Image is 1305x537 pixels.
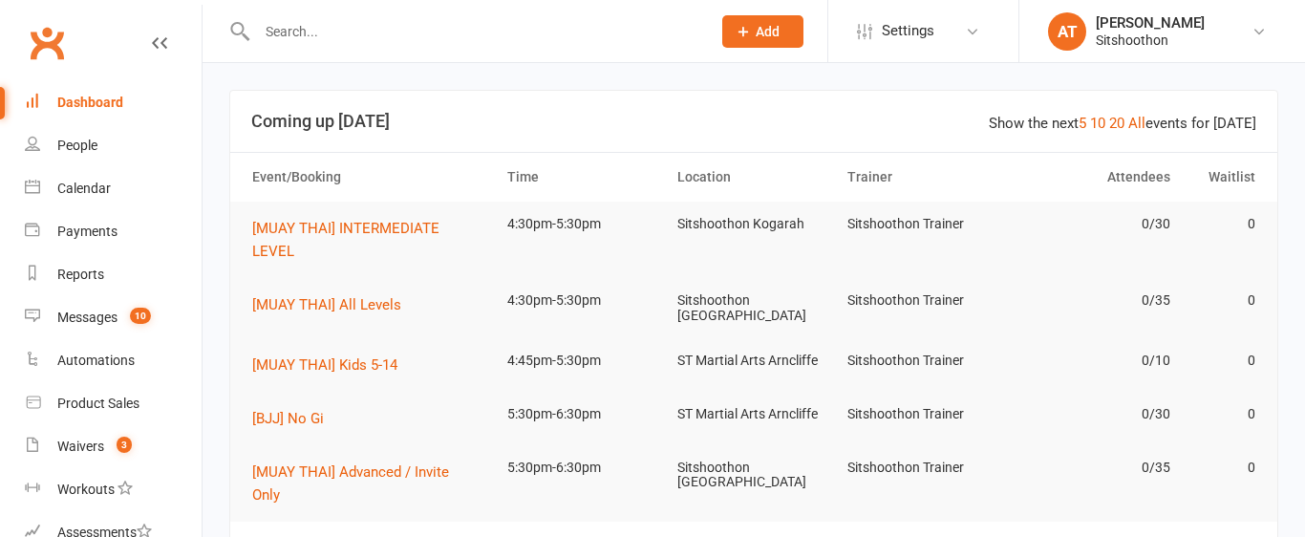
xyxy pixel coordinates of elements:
div: Messages [57,310,118,325]
div: Product Sales [57,396,139,411]
td: 0/30 [1009,392,1179,437]
td: Sitshoothon Trainer [839,338,1009,383]
td: Sitshoothon Kogarah [669,202,839,247]
a: Automations [25,339,202,382]
button: [MUAY THAI] Advanced / Invite Only [252,461,490,506]
td: 0 [1179,338,1264,383]
td: 4:30pm-5:30pm [499,278,669,323]
span: [BJJ] No Gi [252,410,324,427]
a: 5 [1079,115,1086,132]
td: 0 [1179,445,1264,490]
div: Dashboard [57,95,123,110]
span: [MUAY THAI] All Levels [252,296,401,313]
button: [BJJ] No Gi [252,407,337,430]
a: Workouts [25,468,202,511]
th: Trainer [839,153,1009,202]
div: Automations [57,353,135,368]
td: Sitshoothon [GEOGRAPHIC_DATA] [669,278,839,338]
td: 0/35 [1009,445,1179,490]
td: ST Martial Arts Arncliffe [669,392,839,437]
a: Waivers 3 [25,425,202,468]
h3: Coming up [DATE] [251,112,1256,131]
a: People [25,124,202,167]
th: Attendees [1009,153,1179,202]
td: 0 [1179,392,1264,437]
td: 0 [1179,278,1264,323]
span: [MUAY THAI] INTERMEDIATE LEVEL [252,220,439,260]
td: 0/30 [1009,202,1179,247]
div: Waivers [57,439,104,454]
td: 0/10 [1009,338,1179,383]
span: Add [756,24,780,39]
span: 3 [117,437,132,453]
a: Clubworx [23,19,71,67]
a: All [1128,115,1145,132]
div: Payments [57,224,118,239]
span: Settings [882,10,934,53]
td: 0/35 [1009,278,1179,323]
div: Show the next events for [DATE] [989,112,1256,135]
a: Reports [25,253,202,296]
button: [MUAY THAI] All Levels [252,293,415,316]
td: Sitshoothon Trainer [839,278,1009,323]
td: Sitshoothon Trainer [839,392,1009,437]
a: Calendar [25,167,202,210]
th: Waitlist [1179,153,1264,202]
a: 10 [1090,115,1105,132]
th: Event/Booking [244,153,499,202]
a: Payments [25,210,202,253]
th: Location [669,153,839,202]
button: Add [722,15,803,48]
a: Messages 10 [25,296,202,339]
a: 20 [1109,115,1124,132]
td: 0 [1179,202,1264,247]
div: People [57,138,97,153]
div: Calendar [57,181,111,196]
button: [MUAY THAI] Kids 5-14 [252,354,411,376]
span: 10 [130,308,151,324]
div: Sitshoothon [1096,32,1205,49]
td: 5:30pm-6:30pm [499,445,669,490]
td: ST Martial Arts Arncliffe [669,338,839,383]
span: [MUAY THAI] Kids 5-14 [252,356,397,374]
th: Time [499,153,669,202]
td: Sitshoothon Trainer [839,202,1009,247]
div: AT [1048,12,1086,51]
td: Sitshoothon Trainer [839,445,1009,490]
div: Reports [57,267,104,282]
td: 4:45pm-5:30pm [499,338,669,383]
td: Sitshoothon [GEOGRAPHIC_DATA] [669,445,839,505]
div: Workouts [57,482,115,497]
td: 5:30pm-6:30pm [499,392,669,437]
input: Search... [251,18,697,45]
button: [MUAY THAI] INTERMEDIATE LEVEL [252,217,490,263]
span: [MUAY THAI] Advanced / Invite Only [252,463,449,504]
a: Dashboard [25,81,202,124]
a: Product Sales [25,382,202,425]
div: [PERSON_NAME] [1096,14,1205,32]
td: 4:30pm-5:30pm [499,202,669,247]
